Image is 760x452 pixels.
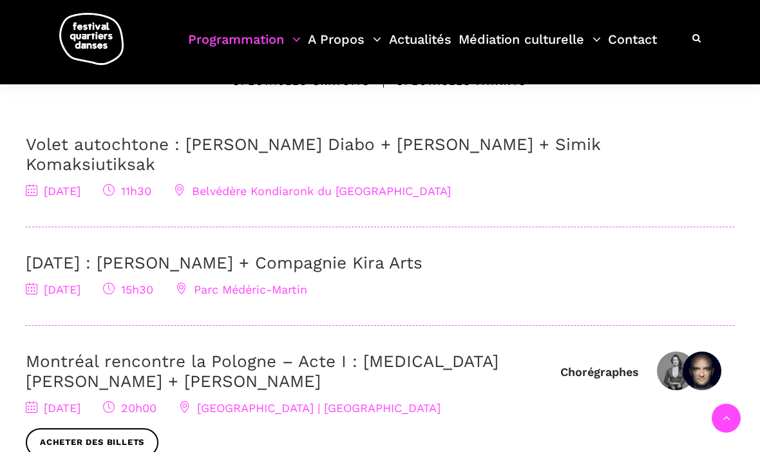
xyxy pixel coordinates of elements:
[26,135,600,174] a: Volet autochtone : [PERSON_NAME] Diabo + [PERSON_NAME] + Simik Komaksiutiksak
[459,28,601,66] a: Médiation culturelle
[683,352,721,390] img: Janusz Orlik
[59,13,124,65] img: logo-fqd-med
[389,28,451,66] a: Actualités
[26,253,423,272] a: [DATE] : [PERSON_NAME] + Compagnie Kira Arts
[560,364,639,379] div: Chorégraphes
[26,283,81,296] span: [DATE]
[26,352,499,391] a: Montréal rencontre la Pologne – Acte I : [MEDICAL_DATA][PERSON_NAME] + [PERSON_NAME]
[657,352,696,390] img: Kyra Jean Green
[103,184,151,198] span: 11h30
[103,283,153,296] span: 15h30
[176,283,307,296] span: Parc Médéric-Martin
[179,401,441,415] span: [GEOGRAPHIC_DATA] | [GEOGRAPHIC_DATA]
[308,28,381,66] a: A Propos
[188,28,301,66] a: Programmation
[26,184,81,198] span: [DATE]
[26,401,81,415] span: [DATE]
[103,401,157,415] span: 20h00
[174,184,451,198] span: Belvédère Kondiaronk du [GEOGRAPHIC_DATA]
[608,28,657,66] a: Contact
